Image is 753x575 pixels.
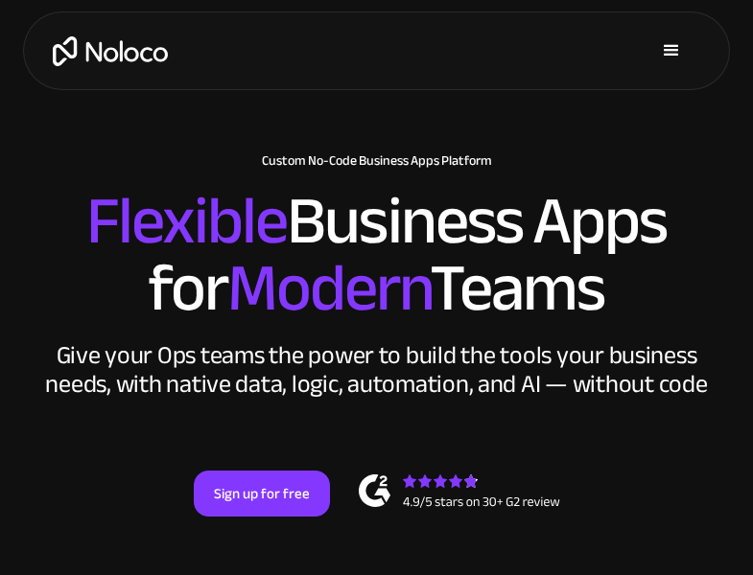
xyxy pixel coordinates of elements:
[19,153,734,169] h1: Custom No-Code Business Apps Platform
[53,36,168,66] a: home
[643,22,700,80] div: menu
[41,341,713,399] div: Give your Ops teams the power to build the tools your business needs, with native data, logic, au...
[227,225,430,351] span: Modern
[86,158,287,284] span: Flexible
[19,188,734,322] h2: Business Apps for Teams
[194,471,330,517] a: Sign up for free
